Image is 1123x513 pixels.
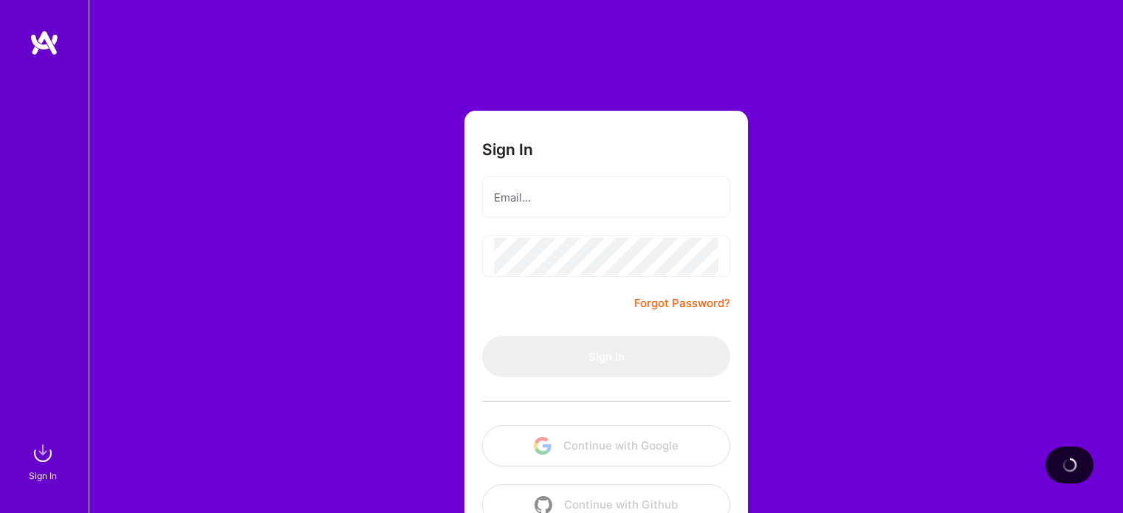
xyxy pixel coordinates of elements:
img: loading [1062,458,1077,472]
button: Continue with Google [482,425,730,466]
h3: Sign In [482,140,533,159]
img: logo [30,30,59,56]
img: sign in [28,438,58,468]
button: Sign In [482,336,730,377]
a: sign inSign In [31,438,58,483]
div: Sign In [29,468,57,483]
a: Forgot Password? [634,295,730,312]
input: Email... [494,179,718,216]
img: icon [534,437,552,455]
